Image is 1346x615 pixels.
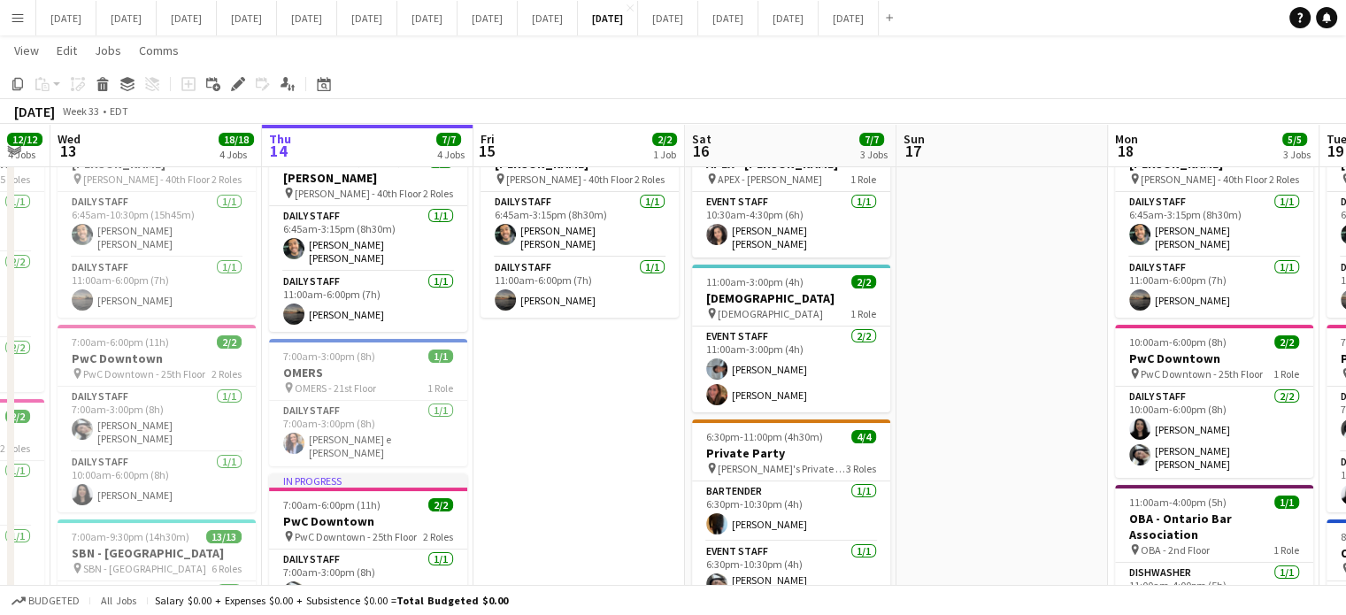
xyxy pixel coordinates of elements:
[518,1,578,35] button: [DATE]
[578,1,638,35] button: [DATE]
[110,104,128,118] div: EDT
[9,591,82,611] button: Budgeted
[337,1,397,35] button: [DATE]
[36,1,96,35] button: [DATE]
[14,42,39,58] span: View
[155,594,508,607] div: Salary $0.00 + Expenses $0.00 + Subsistence $0.00 =
[58,104,103,118] span: Week 33
[50,39,84,62] a: Edit
[458,1,518,35] button: [DATE]
[396,594,508,607] span: Total Budgeted $0.00
[277,1,337,35] button: [DATE]
[819,1,879,35] button: [DATE]
[57,42,77,58] span: Edit
[638,1,698,35] button: [DATE]
[14,103,55,120] div: [DATE]
[217,1,277,35] button: [DATE]
[698,1,758,35] button: [DATE]
[28,595,80,607] span: Budgeted
[139,42,179,58] span: Comms
[132,39,186,62] a: Comms
[397,1,458,35] button: [DATE]
[96,1,157,35] button: [DATE]
[7,39,46,62] a: View
[157,1,217,35] button: [DATE]
[758,1,819,35] button: [DATE]
[88,39,128,62] a: Jobs
[97,594,140,607] span: All jobs
[95,42,121,58] span: Jobs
